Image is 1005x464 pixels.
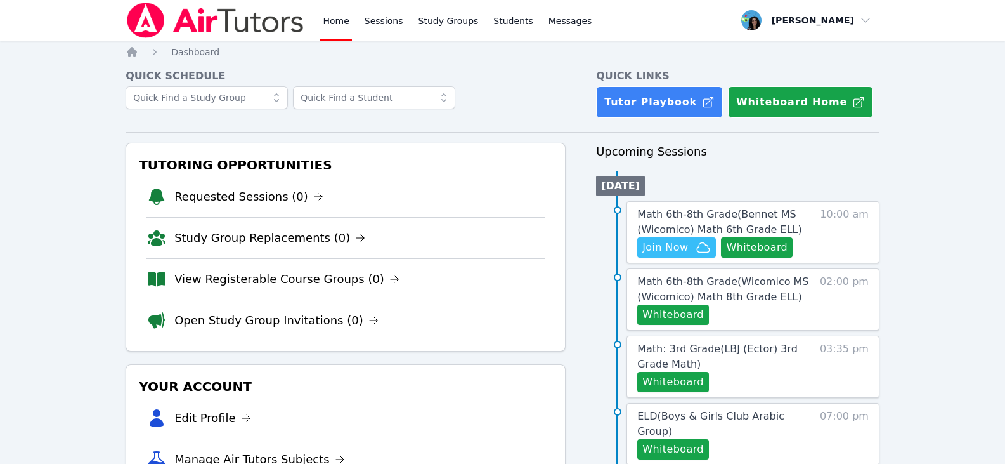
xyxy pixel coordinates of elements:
a: Study Group Replacements (0) [174,229,365,247]
span: Math 6th-8th Grade ( Wicomico MS (Wicomico) Math 8th Grade ELL ) [637,275,808,303]
a: Math 6th-8th Grade(Bennet MS (Wicomico) Math 6th Grade ELL) [637,207,811,237]
a: Math 6th-8th Grade(Wicomico MS (Wicomico) Math 8th Grade ELL) [637,274,811,305]
a: Dashboard [171,46,219,58]
input: Quick Find a Student [293,86,455,109]
h3: Upcoming Sessions [596,143,879,161]
span: Messages [548,15,592,27]
span: 07:00 pm [820,409,869,460]
a: Tutor Playbook [596,86,723,118]
li: [DATE] [596,176,645,196]
button: Whiteboard Home [728,86,873,118]
img: Air Tutors [126,3,305,38]
span: Dashboard [171,47,219,57]
a: Requested Sessions (0) [174,188,323,206]
h4: Quick Schedule [126,69,566,84]
button: Join Now [637,237,716,258]
a: View Registerable Course Groups (0) [174,270,399,288]
input: Quick Find a Study Group [126,86,288,109]
h4: Quick Links [596,69,879,84]
span: Math 6th-8th Grade ( Bennet MS (Wicomico) Math 6th Grade ELL ) [637,208,802,235]
a: Math: 3rd Grade(LBJ (Ector) 3rd Grade Math) [637,341,811,372]
span: 02:00 pm [820,274,869,325]
span: 03:35 pm [820,341,869,392]
nav: Breadcrumb [126,46,879,58]
span: ELD ( Boys & Girls Club Arabic Group ) [637,410,784,437]
span: 10:00 am [820,207,869,258]
a: Edit Profile [174,409,251,427]
h3: Your Account [136,375,555,398]
span: Join Now [642,240,688,255]
span: Math: 3rd Grade ( LBJ (Ector) 3rd Grade Math ) [637,343,798,370]
button: Whiteboard [637,439,709,460]
button: Whiteboard [637,372,709,392]
a: Open Study Group Invitations (0) [174,312,379,329]
h3: Tutoring Opportunities [136,154,555,176]
button: Whiteboard [721,237,793,258]
a: ELD(Boys & Girls Club Arabic Group) [637,409,811,439]
button: Whiteboard [637,305,709,325]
